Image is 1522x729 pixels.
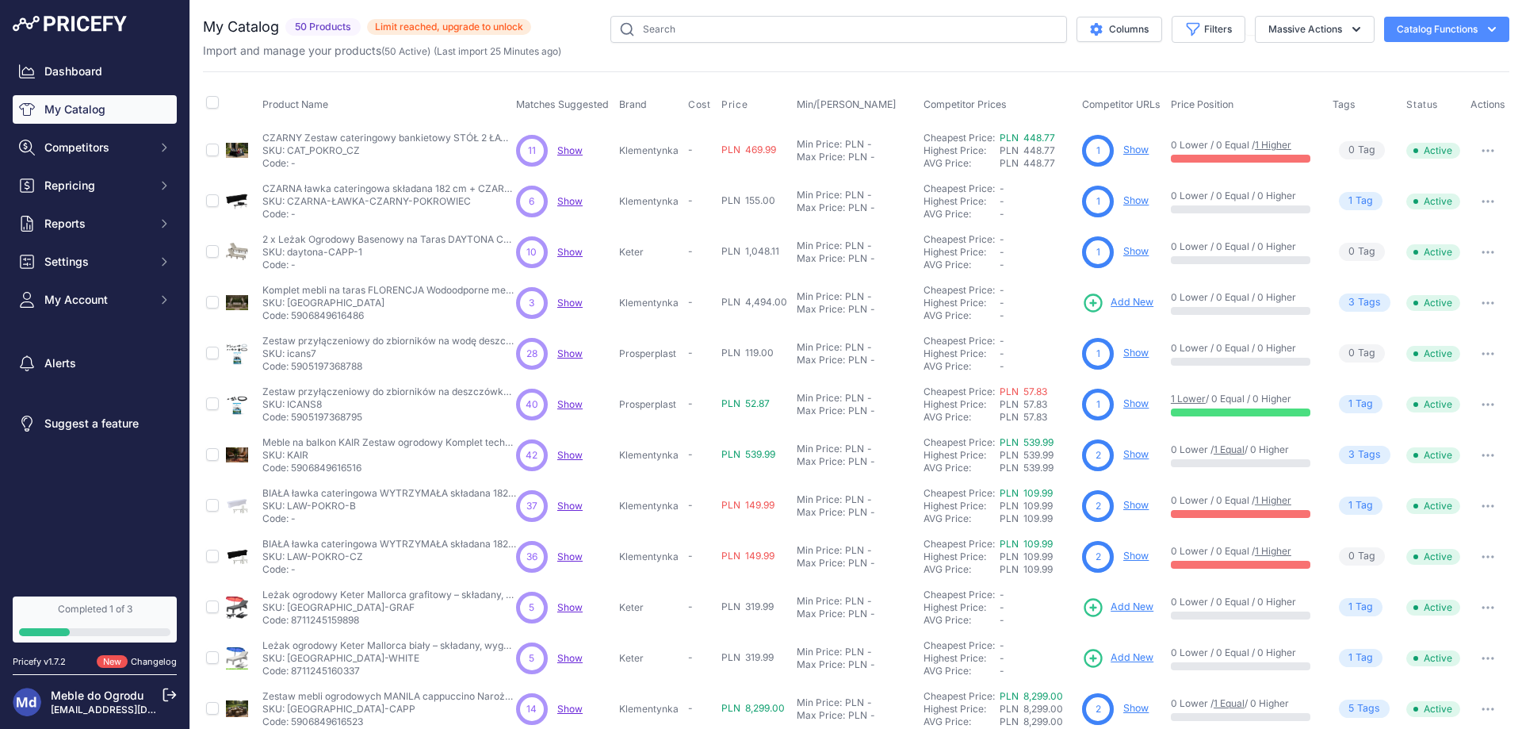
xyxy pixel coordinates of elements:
[1406,549,1460,565] span: Active
[1172,16,1245,43] button: Filters
[13,409,177,438] a: Suggest a feature
[13,16,127,32] img: Pricefy Logo
[1255,139,1291,151] a: 1 Higher
[797,354,845,366] div: Max Price:
[864,544,872,557] div: -
[1000,398,1047,410] span: PLN 57.83
[262,182,516,195] p: CZARNA ławka cateringowa składana 182 cm + CZARNY pokrowiec
[1214,697,1245,709] a: 1 Equal
[924,449,1000,462] div: Highest Price:
[1406,98,1441,111] button: Status
[1406,194,1460,209] span: Active
[1123,347,1149,359] a: Show
[1096,397,1100,412] span: 1
[867,151,875,163] div: -
[13,209,177,238] button: Reports
[262,259,516,271] p: Code: -
[262,98,328,110] span: Product Name
[262,246,516,259] p: SKU: daytona-CAPP-1
[1000,449,1054,461] span: PLN 539.99
[845,544,864,557] div: PLN
[1171,98,1233,110] span: Price Position
[924,259,1000,271] div: AVG Price:
[864,290,872,303] div: -
[864,138,872,151] div: -
[262,462,516,474] p: Code: 5906849616516
[1339,344,1385,363] span: Tag
[688,448,693,460] span: -
[1096,347,1100,361] span: 1
[848,354,867,366] div: PLN
[51,689,143,702] a: Meble do Ogrodu
[526,245,537,259] span: 10
[13,133,177,162] button: Competitors
[557,601,583,613] span: Show
[1000,690,1063,702] a: PLN 8,299.00
[688,98,710,111] span: Cost
[1171,190,1317,202] p: 0 Lower / 0 Equal / 0 Higher
[529,296,534,310] span: 3
[1000,386,1047,397] a: PLN 57.83
[797,506,845,519] div: Max Price:
[721,98,751,111] button: Price
[848,151,867,163] div: PLN
[1348,194,1352,209] span: 1
[557,449,583,461] a: Show
[867,252,875,265] div: -
[262,411,516,424] p: Code: 5905197368795
[924,487,995,499] a: Cheapest Price:
[516,98,609,110] span: Matches Suggested
[721,296,787,308] span: PLN 4,494.00
[1348,397,1352,412] span: 1
[924,297,1000,309] div: Highest Price:
[557,297,583,309] a: Show
[864,341,872,354] div: -
[797,98,897,110] span: Min/[PERSON_NAME]
[1406,498,1460,514] span: Active
[924,347,1000,360] div: Highest Price:
[13,171,177,200] button: Repricing
[1123,448,1149,460] a: Show
[845,392,864,405] div: PLN
[1384,17,1509,42] button: Catalog Functions
[1171,291,1317,304] p: 0 Lower / 0 Equal / 0 Higher
[131,656,177,667] a: Changelog
[1000,347,1004,359] span: -
[619,246,682,259] p: Keter
[797,493,842,506] div: Min Price:
[864,493,872,506] div: -
[924,309,1000,322] div: AVG Price:
[1333,98,1356,110] span: Tags
[797,290,842,303] div: Min Price:
[1000,195,1004,207] span: -
[797,303,845,316] div: Max Price:
[13,286,177,314] button: My Account
[262,284,516,297] p: Komplet mebli na taras FLORENCJA Wodoodporne meble ogrodowe z aluminium 5 os
[262,436,516,449] p: Meble na balkon KAIR Zestaw ogrodowy Komplet technorattan na taras WYGODNY
[1000,512,1076,525] div: PLN 109.99
[1339,141,1385,159] span: Tag
[557,551,583,562] span: Show
[864,240,872,252] div: -
[797,252,845,265] div: Max Price:
[1000,436,1054,448] a: PLN 539.99
[1406,447,1460,463] span: Active
[924,398,1000,411] div: Highest Price:
[1348,244,1355,259] span: 0
[867,455,875,468] div: -
[262,335,516,347] p: Zestaw przyłączeniowy do zbiorników na wodę deszczową PROSPERPLAST ICANS7
[845,493,864,506] div: PLN
[1096,245,1100,259] span: 1
[721,98,748,111] span: Price
[848,303,867,316] div: PLN
[619,98,647,110] span: Brand
[13,247,177,276] button: Settings
[1000,144,1055,156] span: PLN 448.77
[1082,647,1153,670] a: Add New
[557,246,583,258] a: Show
[924,284,995,296] a: Cheapest Price:
[557,652,583,664] a: Show
[557,195,583,207] a: Show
